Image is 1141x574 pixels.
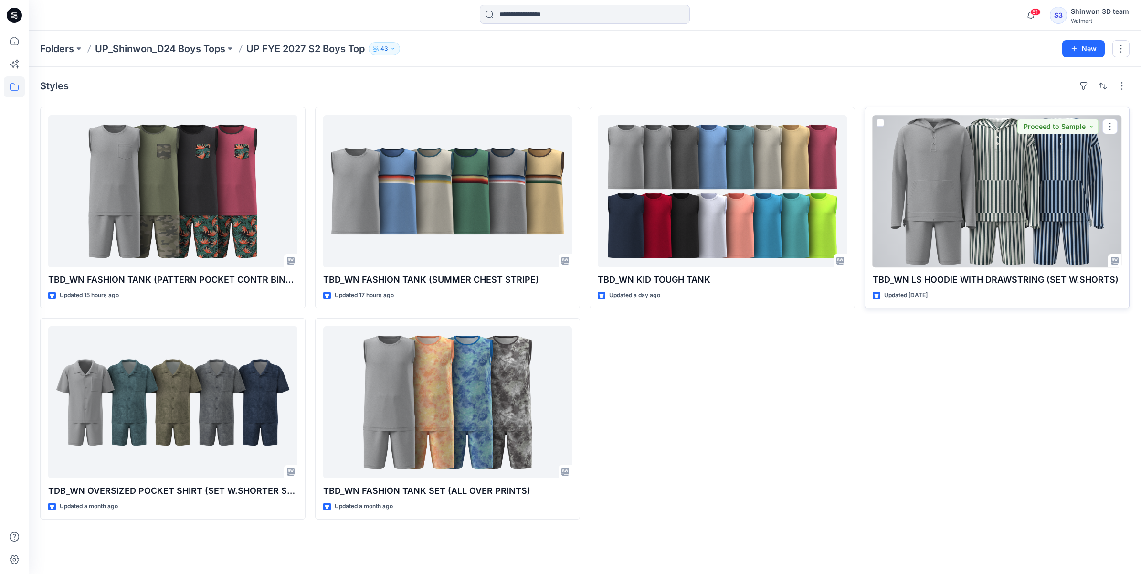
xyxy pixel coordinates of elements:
[323,484,572,498] p: TBD_WN FASHION TANK SET (ALL OVER PRINTS)
[598,115,847,267] a: TBD_WN KID TOUGH TANK
[369,42,400,55] button: 43
[323,273,572,287] p: TBD_WN FASHION TANK (SUMMER CHEST STRIPE)
[1071,17,1129,24] div: Walmart
[40,80,69,92] h4: Styles
[48,326,297,478] a: TDB_WN OVERSIZED POCKET SHIRT (SET W.SHORTER SHORTS)
[246,42,365,55] p: UP FYE 2027 S2 Boys Top
[48,484,297,498] p: TDB_WN OVERSIZED POCKET SHIRT (SET W.SHORTER SHORTS)
[335,290,394,300] p: Updated 17 hours ago
[323,326,572,478] a: TBD_WN FASHION TANK SET (ALL OVER PRINTS)
[40,42,74,55] a: Folders
[873,115,1122,267] a: TBD_WN LS HOODIE WITH DRAWSTRING (SET W.SHORTS)
[95,42,225,55] a: UP_Shinwon_D24 Boys Tops
[609,290,660,300] p: Updated a day ago
[1071,6,1129,17] div: Shinwon 3D team
[1062,40,1105,57] button: New
[48,115,297,267] a: TBD_WN FASHION TANK (PATTERN POCKET CONTR BINDING)
[335,501,393,511] p: Updated a month ago
[323,115,572,267] a: TBD_WN FASHION TANK (SUMMER CHEST STRIPE)
[380,43,388,54] p: 43
[1030,8,1041,16] span: 51
[884,290,928,300] p: Updated [DATE]
[60,501,118,511] p: Updated a month ago
[873,273,1122,287] p: TBD_WN LS HOODIE WITH DRAWSTRING (SET W.SHORTS)
[48,273,297,287] p: TBD_WN FASHION TANK (PATTERN POCKET CONTR BINDING)
[598,273,847,287] p: TBD_WN KID TOUGH TANK
[1050,7,1067,24] div: S3
[60,290,119,300] p: Updated 15 hours ago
